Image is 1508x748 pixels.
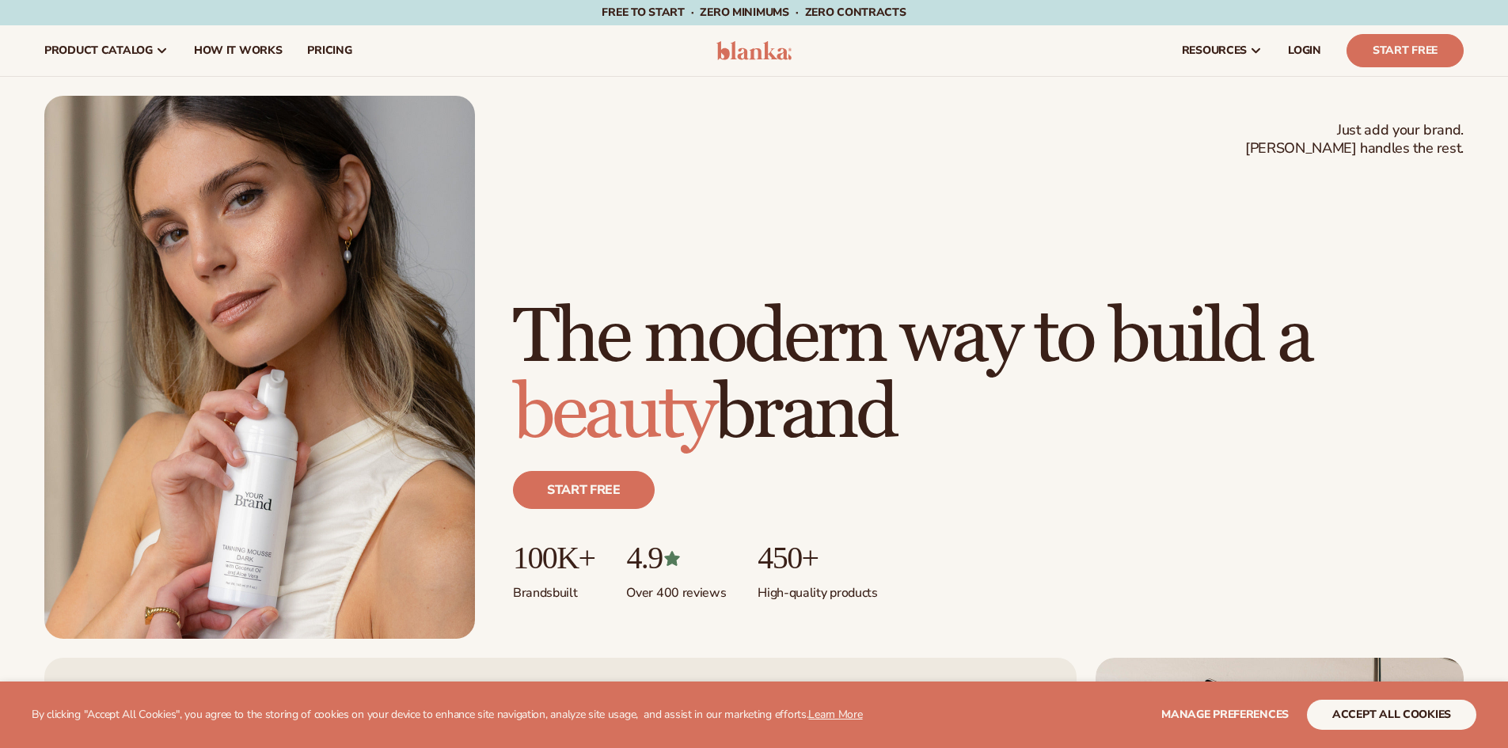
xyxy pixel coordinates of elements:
span: pricing [307,44,351,57]
span: product catalog [44,44,153,57]
p: 4.9 [626,541,726,575]
h1: The modern way to build a brand [513,300,1464,452]
img: Female holding tanning mousse. [44,96,475,639]
span: beauty [513,367,714,460]
a: resources [1169,25,1275,76]
p: 450+ [758,541,877,575]
span: Manage preferences [1161,707,1289,722]
p: High-quality products [758,575,877,602]
span: How It Works [194,44,283,57]
span: resources [1182,44,1247,57]
p: By clicking "Accept All Cookies", you agree to the storing of cookies on your device to enhance s... [32,708,863,722]
span: Free to start · ZERO minimums · ZERO contracts [602,5,906,20]
span: Just add your brand. [PERSON_NAME] handles the rest. [1245,121,1464,158]
p: 100K+ [513,541,594,575]
img: logo [716,41,792,60]
a: product catalog [32,25,181,76]
p: Brands built [513,575,594,602]
p: Over 400 reviews [626,575,726,602]
a: How It Works [181,25,295,76]
button: accept all cookies [1307,700,1476,730]
span: LOGIN [1288,44,1321,57]
a: Start free [513,471,655,509]
a: LOGIN [1275,25,1334,76]
a: Learn More [808,707,862,722]
a: Start Free [1347,34,1464,67]
button: Manage preferences [1161,700,1289,730]
a: pricing [294,25,364,76]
